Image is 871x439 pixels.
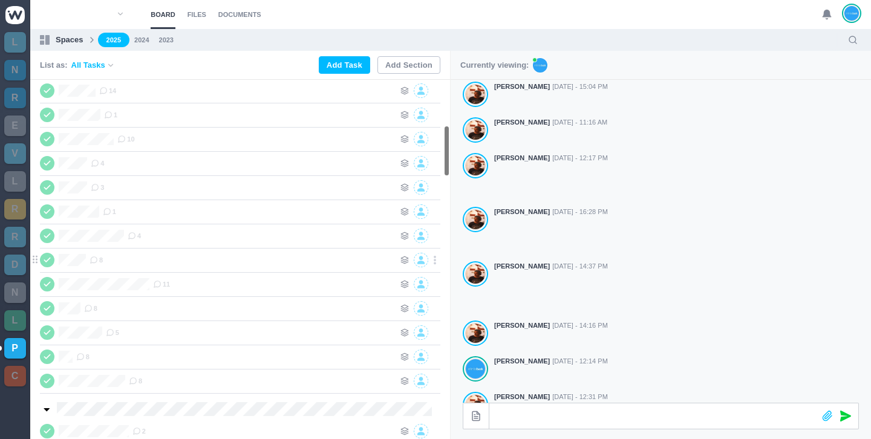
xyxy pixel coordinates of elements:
[134,35,149,45] a: 2024
[466,84,485,105] img: Antonio Lopes
[4,199,26,219] a: R
[494,356,550,366] strong: [PERSON_NAME]
[71,59,105,71] span: All Tasks
[4,282,26,303] a: N
[4,338,26,359] a: P
[40,35,50,45] img: spaces
[552,261,608,272] span: [DATE] - 14:37 PM
[466,155,485,176] img: Antonio Lopes
[552,356,608,366] span: [DATE] - 12:14 PM
[552,207,608,217] span: [DATE] - 16:28 PM
[4,171,26,192] a: L
[466,209,485,230] img: Antonio Lopes
[4,115,26,136] a: E
[494,392,550,402] strong: [PERSON_NAME]
[494,320,550,331] strong: [PERSON_NAME]
[466,359,485,379] img: João Tosta
[494,117,550,128] strong: [PERSON_NAME]
[40,59,115,71] div: List as:
[844,5,859,21] img: João Tosta
[552,392,608,402] span: [DATE] - 12:31 PM
[5,6,25,24] img: winio
[319,56,370,74] button: Add Task
[466,264,485,284] img: Antonio Lopes
[494,153,550,163] strong: [PERSON_NAME]
[4,32,26,53] a: L
[460,59,529,71] p: Currently viewing:
[159,35,174,45] a: 2023
[4,143,26,164] a: V
[552,82,608,92] span: [DATE] - 15:04 PM
[4,60,26,80] a: N
[4,366,26,386] a: C
[377,56,440,74] button: Add Section
[466,120,485,140] img: Antonio Lopes
[552,153,608,163] span: [DATE] - 12:17 PM
[494,261,550,272] strong: [PERSON_NAME]
[552,320,608,331] span: [DATE] - 14:16 PM
[552,117,607,128] span: [DATE] - 11:16 AM
[4,255,26,275] a: D
[466,323,485,343] img: Antonio Lopes
[494,82,550,92] strong: [PERSON_NAME]
[533,58,547,73] img: JT
[494,207,550,217] strong: [PERSON_NAME]
[4,227,26,247] a: R
[98,33,129,48] a: 2025
[4,88,26,108] a: R
[56,34,83,46] p: Spaces
[4,310,26,331] a: L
